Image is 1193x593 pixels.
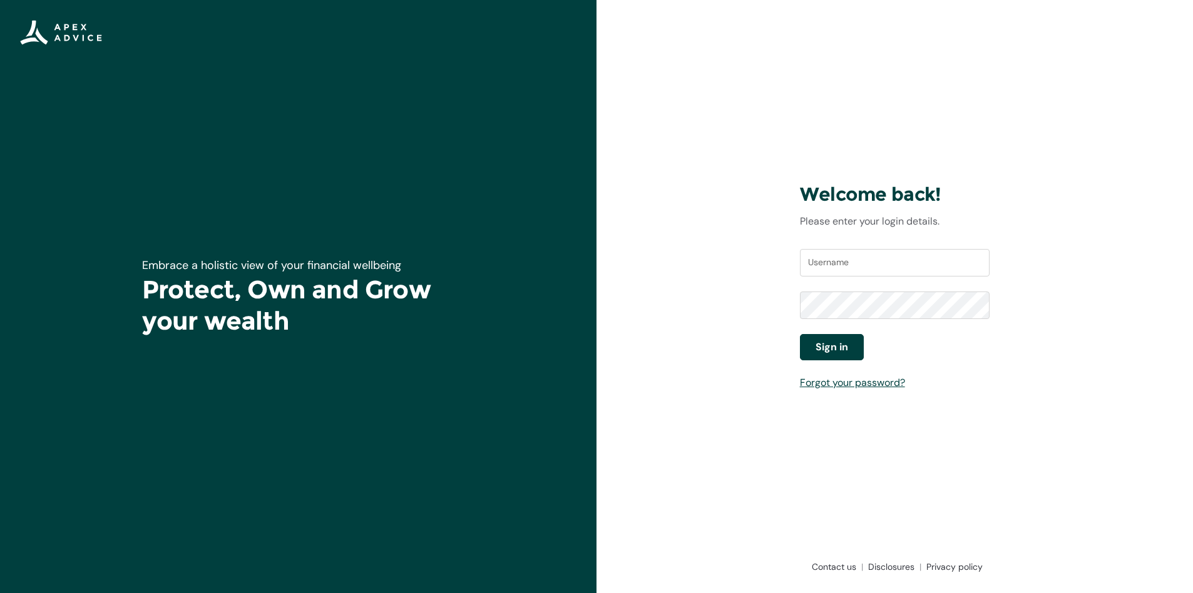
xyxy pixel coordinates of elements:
[807,560,863,573] a: Contact us
[800,183,990,206] h3: Welcome back!
[142,258,401,273] span: Embrace a holistic view of your financial wellbeing
[863,560,921,573] a: Disclosures
[800,376,905,389] a: Forgot your password?
[800,249,990,276] input: Username
[800,214,990,229] p: Please enter your login details.
[921,560,983,573] a: Privacy policy
[20,20,102,45] img: Apex Advice Group
[800,334,864,360] button: Sign in
[142,274,455,337] h1: Protect, Own and Grow your wealth
[816,340,848,355] span: Sign in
